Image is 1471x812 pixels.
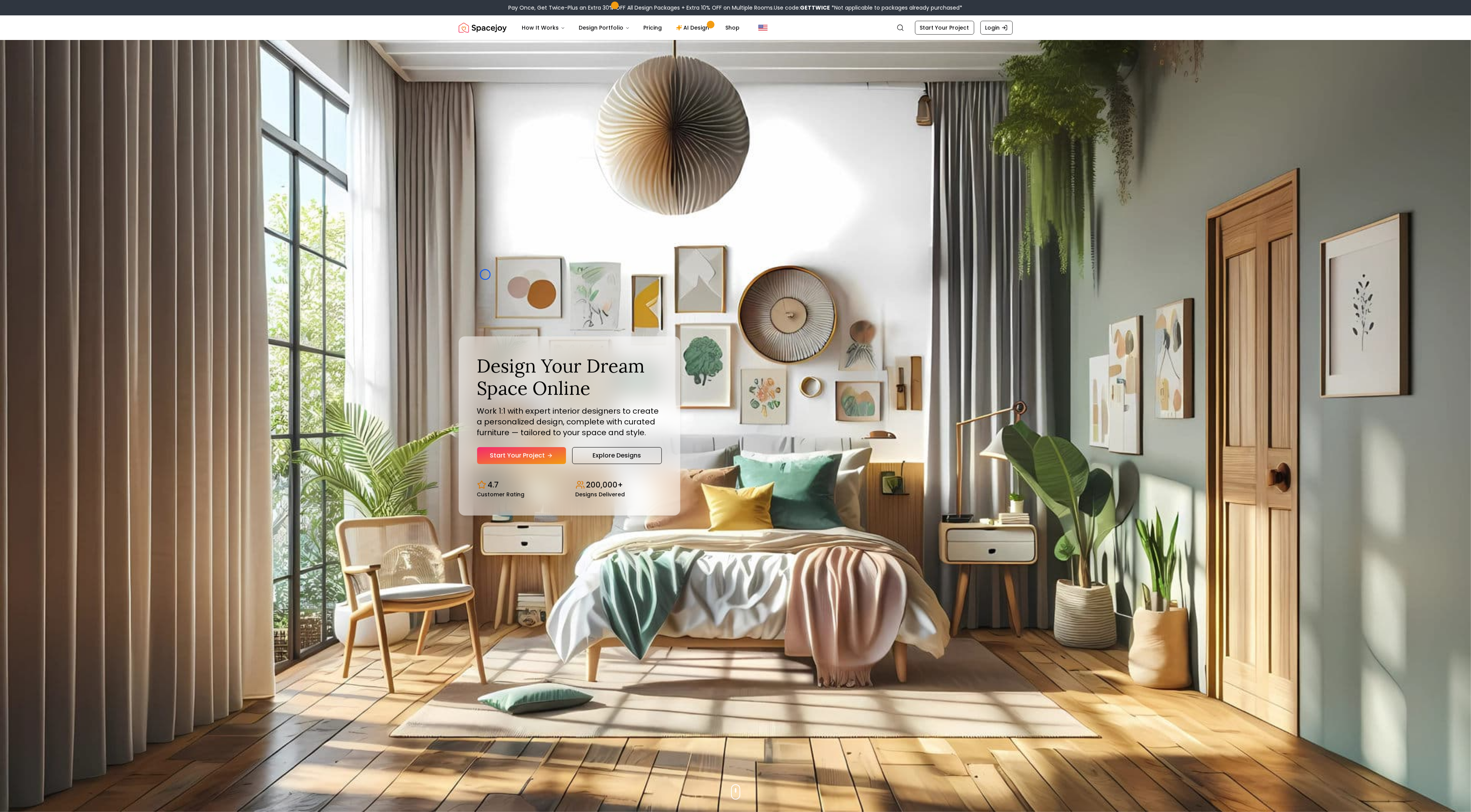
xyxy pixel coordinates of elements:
a: AI Design [670,20,718,35]
p: 4.7 [488,479,499,490]
span: *Not applicable to packages already purchased* [830,4,963,12]
p: Work 1:1 with expert interior designers to create a personalized design, complete with curated fu... [477,406,662,438]
small: Customer Rating [477,492,525,497]
a: Login [980,21,1013,35]
span: Use code: [774,4,830,12]
nav: Main [516,20,746,35]
a: Explore Designs [572,447,662,464]
button: Design Portfolio [573,20,636,35]
h1: Design Your Dream Space Online [477,355,662,399]
img: United States [758,23,768,32]
img: Spacejoy Logo [459,20,507,35]
a: Start Your Project [477,447,566,464]
a: Spacejoy [459,20,507,35]
b: GETTWICE [800,4,830,12]
div: Pay Once, Get Twice-Plus an Extra 30% OFF All Design Packages + Extra 10% OFF on Multiple Rooms. [509,4,963,12]
small: Designs Delivered [576,492,625,497]
a: Shop [720,20,746,35]
div: Design stats [477,473,662,497]
a: Start Your Project [915,21,974,35]
a: Pricing [638,20,668,35]
p: 200,000+ [586,479,623,490]
button: How It Works [516,20,571,35]
nav: Global [459,15,1013,40]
